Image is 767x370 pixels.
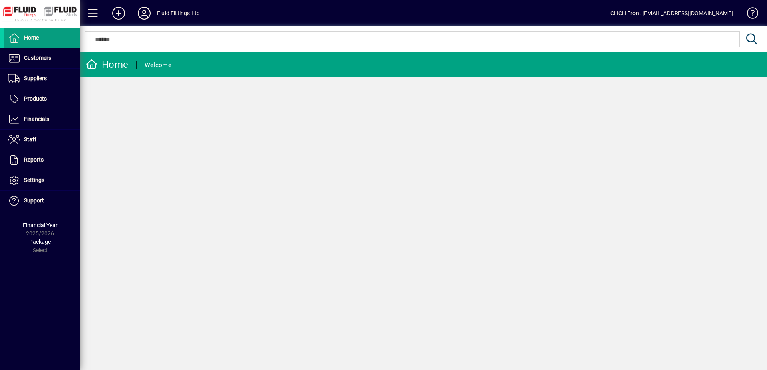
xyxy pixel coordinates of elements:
button: Add [106,6,131,20]
span: Package [29,239,51,245]
span: Support [24,197,44,204]
a: Customers [4,48,80,68]
a: Staff [4,130,80,150]
span: Financials [24,116,49,122]
div: Fluid Fittings Ltd [157,7,200,20]
a: Financials [4,109,80,129]
span: Staff [24,136,36,142]
span: Suppliers [24,75,47,81]
span: Financial Year [23,222,58,228]
div: Home [86,58,128,71]
span: Settings [24,177,44,183]
a: Suppliers [4,69,80,89]
span: Products [24,95,47,102]
span: Reports [24,156,44,163]
span: Home [24,34,39,41]
div: Welcome [145,59,171,71]
a: Reports [4,150,80,170]
a: Support [4,191,80,211]
a: Settings [4,170,80,190]
a: Products [4,89,80,109]
div: CHCH Front [EMAIL_ADDRESS][DOMAIN_NAME] [610,7,733,20]
a: Knowledge Base [741,2,757,28]
button: Profile [131,6,157,20]
span: Customers [24,55,51,61]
